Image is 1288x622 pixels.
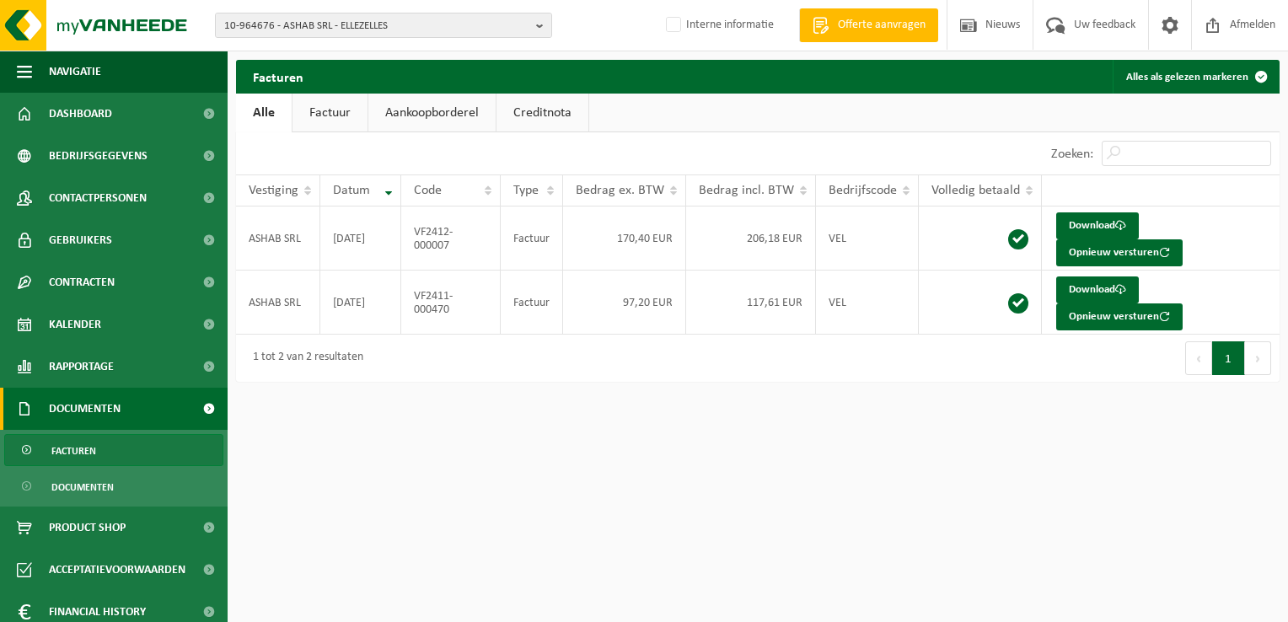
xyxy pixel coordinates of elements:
[513,184,539,197] span: Type
[686,206,816,271] td: 206,18 EUR
[49,51,101,93] span: Navigatie
[563,206,686,271] td: 170,40 EUR
[49,135,148,177] span: Bedrijfsgegevens
[1056,303,1183,330] button: Opnieuw versturen
[51,435,96,467] span: Facturen
[51,471,114,503] span: Documenten
[931,184,1020,197] span: Volledig betaald
[236,94,292,132] a: Alle
[1051,147,1093,161] label: Zoeken:
[829,184,897,197] span: Bedrijfscode
[816,206,919,271] td: VEL
[49,303,101,346] span: Kalender
[401,271,501,335] td: VF2411-000470
[236,271,320,335] td: ASHAB SRL
[1212,341,1245,375] button: 1
[49,507,126,549] span: Product Shop
[834,17,930,34] span: Offerte aanvragen
[1185,341,1212,375] button: Previous
[496,94,588,132] a: Creditnota
[236,206,320,271] td: ASHAB SRL
[224,13,529,39] span: 10-964676 - ASHAB SRL - ELLEZELLES
[501,206,563,271] td: Factuur
[292,94,368,132] a: Factuur
[1056,276,1139,303] a: Download
[49,177,147,219] span: Contactpersonen
[49,261,115,303] span: Contracten
[236,60,320,93] h2: Facturen
[368,94,496,132] a: Aankoopborderel
[576,184,664,197] span: Bedrag ex. BTW
[686,271,816,335] td: 117,61 EUR
[244,343,363,373] div: 1 tot 2 van 2 resultaten
[563,271,686,335] td: 97,20 EUR
[1245,341,1271,375] button: Next
[249,184,298,197] span: Vestiging
[816,271,919,335] td: VEL
[414,184,442,197] span: Code
[663,13,774,38] label: Interne informatie
[501,271,563,335] td: Factuur
[1113,60,1278,94] button: Alles als gelezen markeren
[215,13,552,38] button: 10-964676 - ASHAB SRL - ELLEZELLES
[1056,239,1183,266] button: Opnieuw versturen
[799,8,938,42] a: Offerte aanvragen
[49,93,112,135] span: Dashboard
[4,470,223,502] a: Documenten
[4,434,223,466] a: Facturen
[49,346,114,388] span: Rapportage
[401,206,501,271] td: VF2412-000007
[333,184,370,197] span: Datum
[320,271,401,335] td: [DATE]
[49,388,121,430] span: Documenten
[320,206,401,271] td: [DATE]
[49,219,112,261] span: Gebruikers
[699,184,794,197] span: Bedrag incl. BTW
[49,549,185,591] span: Acceptatievoorwaarden
[1056,212,1139,239] a: Download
